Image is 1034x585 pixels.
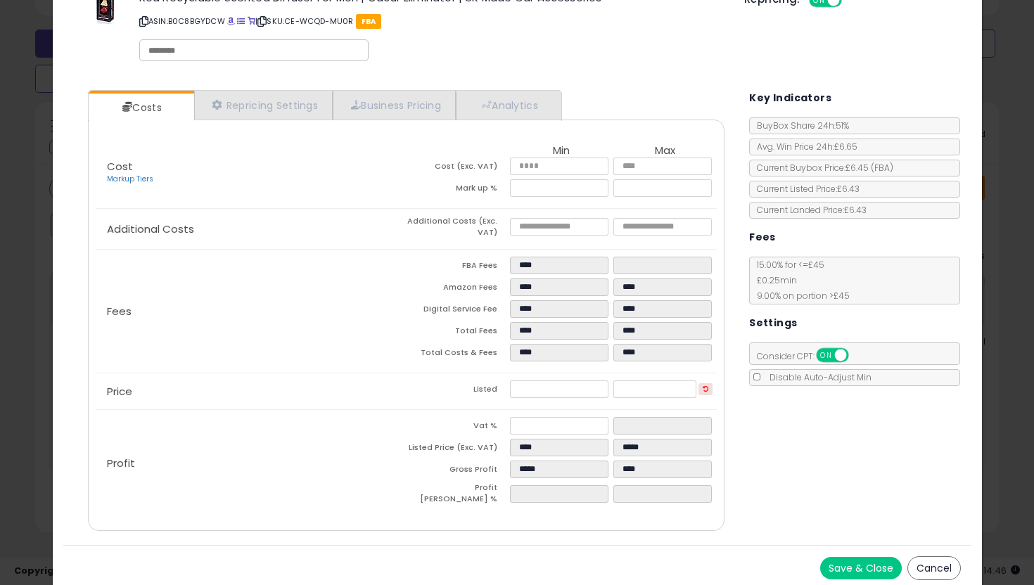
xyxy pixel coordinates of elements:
[406,461,509,482] td: Gross Profit
[333,91,456,120] a: Business Pricing
[750,162,893,174] span: Current Buybox Price:
[456,91,560,120] a: Analytics
[406,300,509,322] td: Digital Service Fee
[406,344,509,366] td: Total Costs & Fees
[750,204,867,216] span: Current Landed Price: £6.43
[139,10,723,32] p: ASIN: B0C8BGYDCW | SKU: CE-WCQD-MU0R
[248,15,255,27] a: Your listing only
[750,259,850,302] span: 15.00 % for <= £45
[750,141,857,153] span: Avg. Win Price 24h: £6.65
[871,162,893,174] span: ( FBA )
[750,350,867,362] span: Consider CPT:
[750,120,849,131] span: BuyBox Share 24h: 51%
[749,89,831,107] h5: Key Indicators
[820,557,902,579] button: Save & Close
[510,145,613,157] th: Min
[406,380,509,402] td: Listed
[749,314,797,332] h5: Settings
[96,161,407,185] p: Cost
[406,439,509,461] td: Listed Price (Exc. VAT)
[907,556,961,580] button: Cancel
[847,349,869,361] span: OFF
[845,162,893,174] span: £6.45
[750,183,860,195] span: Current Listed Price: £6.43
[406,216,509,242] td: Additional Costs (Exc. VAT)
[406,278,509,300] td: Amazon Fees
[406,257,509,278] td: FBA Fees
[749,229,776,246] h5: Fees
[227,15,235,27] a: BuyBox page
[96,386,407,397] p: Price
[762,371,872,383] span: Disable Auto-Adjust Min
[406,179,509,201] td: Mark up %
[96,224,407,235] p: Additional Costs
[89,94,193,122] a: Costs
[750,290,850,302] span: 9.00 % on portion > £45
[107,174,153,184] a: Markup Tiers
[237,15,245,27] a: All offer listings
[613,145,717,157] th: Max
[96,458,407,469] p: Profit
[406,322,509,344] td: Total Fees
[406,157,509,179] td: Cost (Exc. VAT)
[406,482,509,508] td: Profit [PERSON_NAME] %
[817,349,835,361] span: ON
[356,14,382,29] span: FBA
[750,274,797,286] span: £0.25 min
[406,417,509,439] td: Vat %
[194,91,333,120] a: Repricing Settings
[96,306,407,317] p: Fees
